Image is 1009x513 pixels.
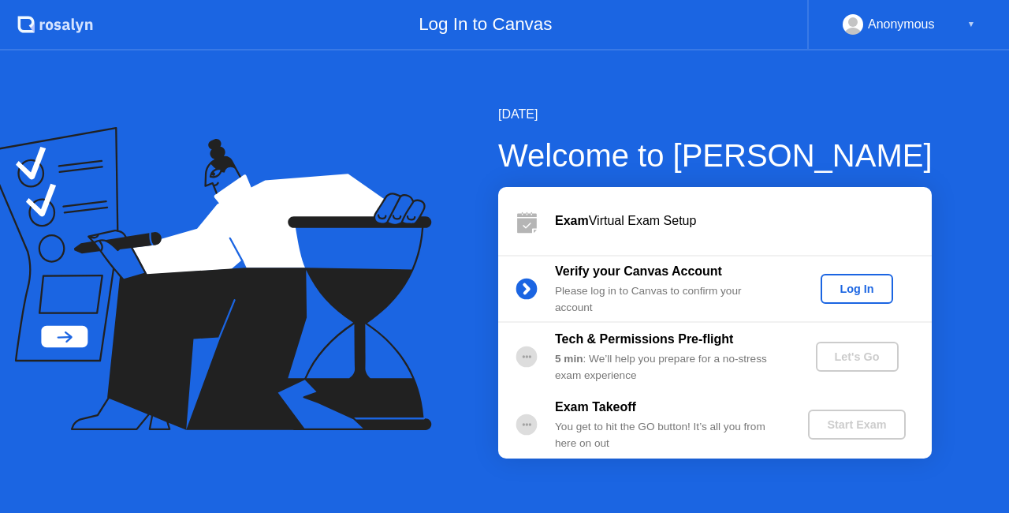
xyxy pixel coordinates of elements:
div: : We’ll help you prepare for a no-stress exam experience [555,351,782,384]
div: Start Exam [814,418,899,431]
button: Let's Go [816,342,899,372]
b: 5 min [555,353,583,365]
div: Please log in to Canvas to confirm your account [555,283,782,316]
div: You get to hit the GO button! It’s all you from here on out [555,419,782,451]
button: Log In [821,274,892,304]
b: Tech & Permissions Pre-flight [555,332,733,346]
button: Start Exam [808,410,905,440]
div: Virtual Exam Setup [555,212,932,230]
div: Anonymous [868,14,935,35]
div: [DATE] [498,105,933,124]
div: ▼ [967,14,975,35]
div: Welcome to [PERSON_NAME] [498,132,933,179]
div: Log In [827,283,886,295]
b: Verify your Canvas Account [555,264,722,278]
div: Let's Go [822,350,892,363]
b: Exam Takeoff [555,400,636,414]
b: Exam [555,214,589,227]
